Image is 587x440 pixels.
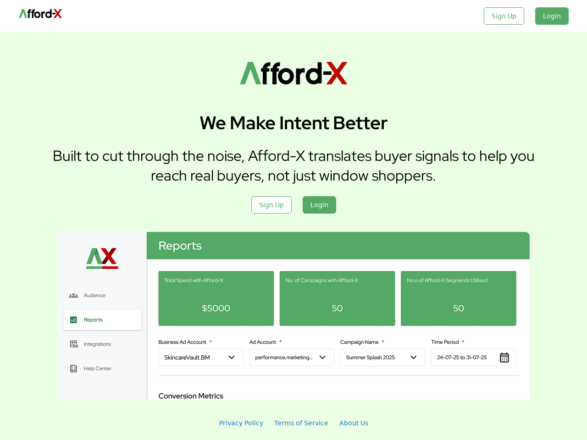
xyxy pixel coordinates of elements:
div: Login [303,196,336,214]
div: Sign Up [484,7,524,25]
div: Sign Up [251,196,292,214]
div: Login [535,7,569,25]
p: Built to cut through the noise, Afford-X translates buyer signals to help you reach real buyers, ... [37,146,550,185]
a: Terms of Service [274,418,328,428]
a: Privacy Policy [219,418,263,428]
a: About Us [339,418,368,428]
div: We Make Intent Better [199,110,388,135]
